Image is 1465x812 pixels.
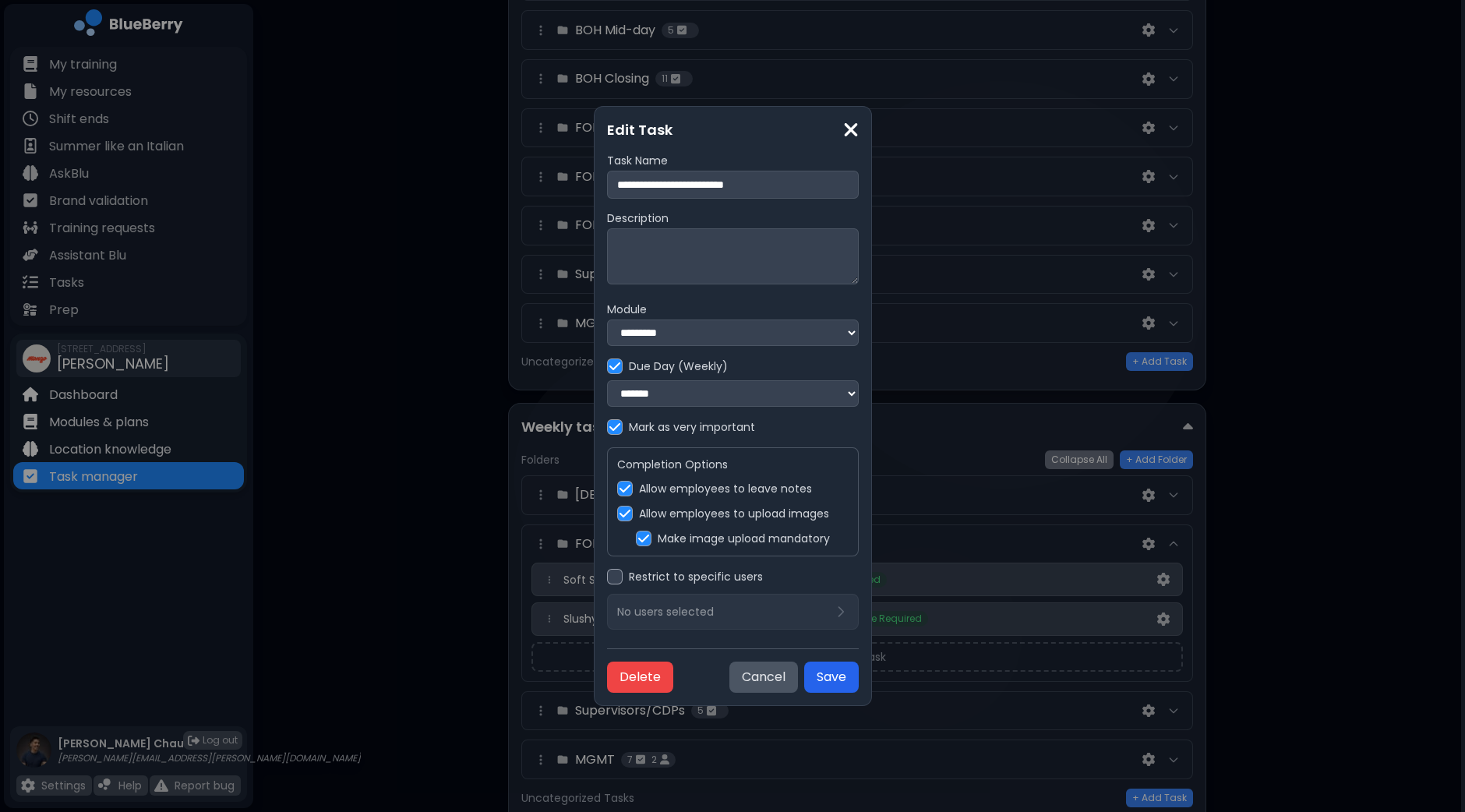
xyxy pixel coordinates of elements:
[629,570,763,584] label: Restrict to specific users
[629,359,728,373] label: Due Day (Weekly)
[729,662,798,693] button: Cancel
[607,662,673,693] button: Delete
[639,507,829,521] label: Allow employees to upload images
[638,532,649,545] img: check
[617,457,849,471] h4: Completion Options
[658,531,830,545] label: Make image upload mandatory
[607,154,859,168] label: Task Name
[639,482,812,496] label: Allow employees to leave notes
[620,507,630,520] img: check
[607,302,859,316] label: Module
[620,482,630,495] img: check
[843,119,859,140] img: close icon
[607,211,859,225] label: Description
[609,360,620,372] img: check
[629,420,755,434] label: Mark as very important
[609,421,620,433] img: check
[607,119,859,141] h3: Edit Task
[804,662,859,693] button: Save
